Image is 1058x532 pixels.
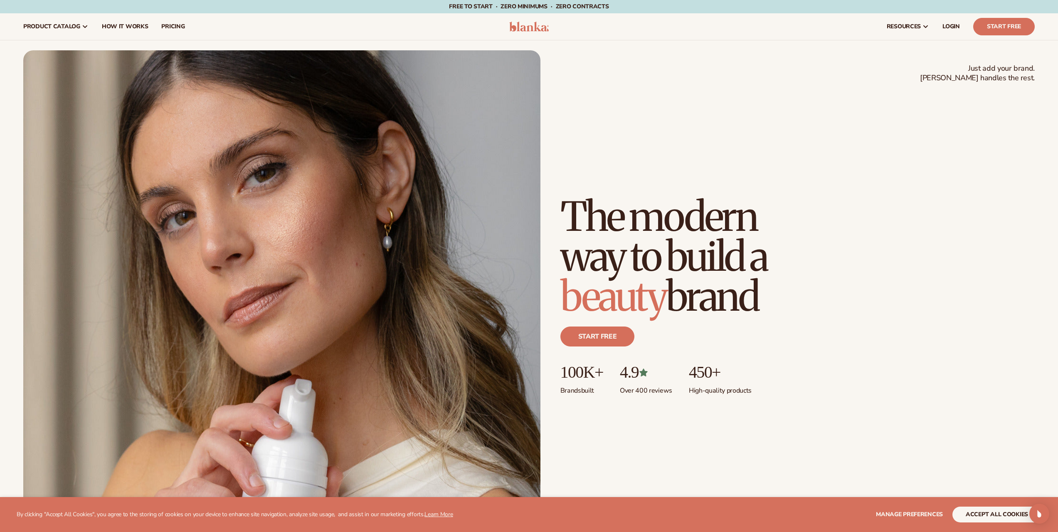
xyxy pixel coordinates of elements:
button: accept all cookies [952,507,1041,522]
p: 100K+ [560,363,603,381]
button: Manage preferences [876,507,943,522]
span: How It Works [102,23,148,30]
a: Learn More [424,510,453,518]
p: By clicking "Accept All Cookies", you agree to the storing of cookies on your device to enhance s... [17,511,453,518]
a: Start free [560,327,635,346]
span: product catalog [23,23,80,30]
a: resources [880,13,936,40]
a: Start Free [973,18,1035,35]
span: beauty [560,272,666,322]
span: LOGIN [942,23,960,30]
a: LOGIN [936,13,967,40]
span: pricing [161,23,185,30]
p: High-quality products [689,381,752,395]
p: Brands built [560,381,603,395]
p: Over 400 reviews [620,381,672,395]
img: logo [509,22,549,32]
span: Free to start · ZERO minimums · ZERO contracts [449,2,609,10]
h1: The modern way to build a brand [560,197,826,317]
span: Manage preferences [876,510,943,518]
a: How It Works [95,13,155,40]
p: 4.9 [620,363,672,381]
span: Just add your brand. [PERSON_NAME] handles the rest. [920,64,1035,83]
a: product catalog [17,13,95,40]
a: pricing [155,13,191,40]
p: 450+ [689,363,752,381]
div: Open Intercom Messenger [1029,504,1049,524]
span: resources [887,23,921,30]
